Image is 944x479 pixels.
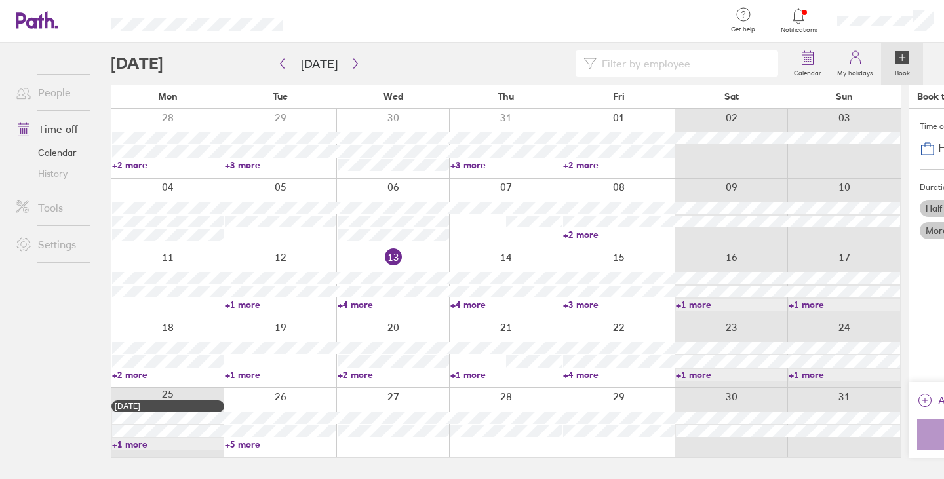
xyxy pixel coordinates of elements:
span: Sun [836,91,853,102]
label: Calendar [786,66,829,77]
span: Tue [273,91,288,102]
a: Calendar [786,43,829,85]
span: Thu [498,91,514,102]
a: +2 more [563,159,675,171]
a: +1 more [225,299,336,311]
a: Notifications [777,7,820,34]
span: Wed [383,91,403,102]
a: My holidays [829,43,881,85]
a: Calendar [5,142,111,163]
a: +1 more [112,438,224,450]
span: Fri [613,91,625,102]
a: Settings [5,231,111,258]
a: +1 more [789,299,900,311]
input: Filter by employee [597,51,770,76]
a: +3 more [450,159,562,171]
div: [DATE] [115,402,221,411]
a: +3 more [225,159,336,171]
a: People [5,79,111,105]
a: +2 more [112,369,224,381]
a: +3 more [563,299,675,311]
span: Get help [722,26,764,33]
label: Book [887,66,918,77]
a: History [5,163,111,184]
span: Sat [724,91,739,102]
a: +2 more [338,369,449,381]
button: [DATE] [290,53,348,75]
span: Notifications [777,26,820,34]
a: +4 more [338,299,449,311]
a: Time off [5,116,111,142]
a: +4 more [563,369,675,381]
a: +2 more [563,229,675,240]
a: +1 more [450,369,562,381]
a: +2 more [112,159,224,171]
label: My holidays [829,66,881,77]
a: Tools [5,195,111,221]
a: +1 more [676,299,787,311]
a: +1 more [789,369,900,381]
a: +5 more [225,438,336,450]
a: +1 more [676,369,787,381]
a: +4 more [450,299,562,311]
a: +1 more [225,369,336,381]
span: Mon [158,91,178,102]
a: Book [881,43,923,85]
